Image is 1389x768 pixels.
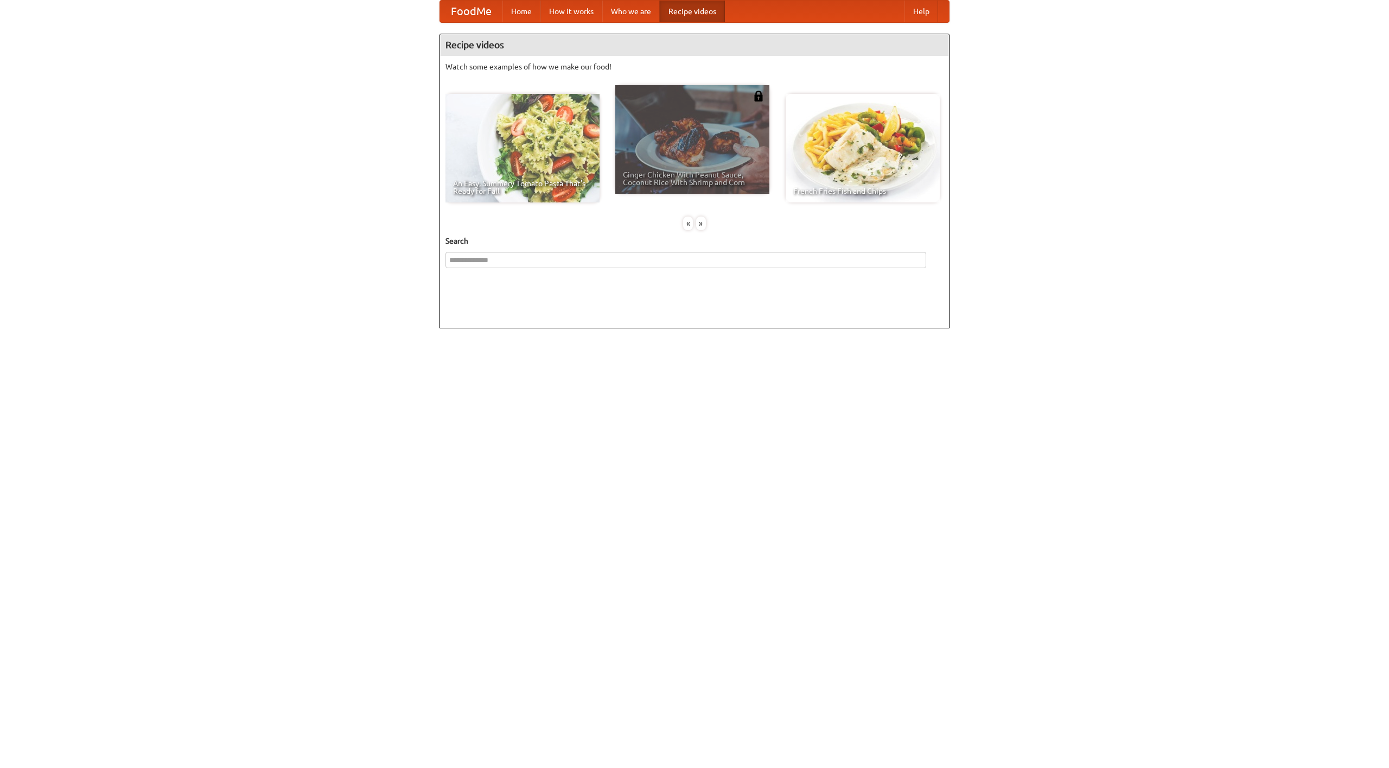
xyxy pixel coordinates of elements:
[793,187,932,195] span: French Fries Fish and Chips
[440,1,502,22] a: FoodMe
[540,1,602,22] a: How it works
[440,34,949,56] h4: Recipe videos
[660,1,725,22] a: Recipe videos
[445,236,944,246] h5: Search
[502,1,540,22] a: Home
[696,217,706,230] div: »
[786,94,940,202] a: French Fries Fish and Chips
[453,180,592,195] span: An Easy, Summery Tomato Pasta That's Ready for Fall
[904,1,938,22] a: Help
[602,1,660,22] a: Who we are
[445,94,600,202] a: An Easy, Summery Tomato Pasta That's Ready for Fall
[753,91,764,101] img: 483408.png
[445,61,944,72] p: Watch some examples of how we make our food!
[683,217,693,230] div: «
